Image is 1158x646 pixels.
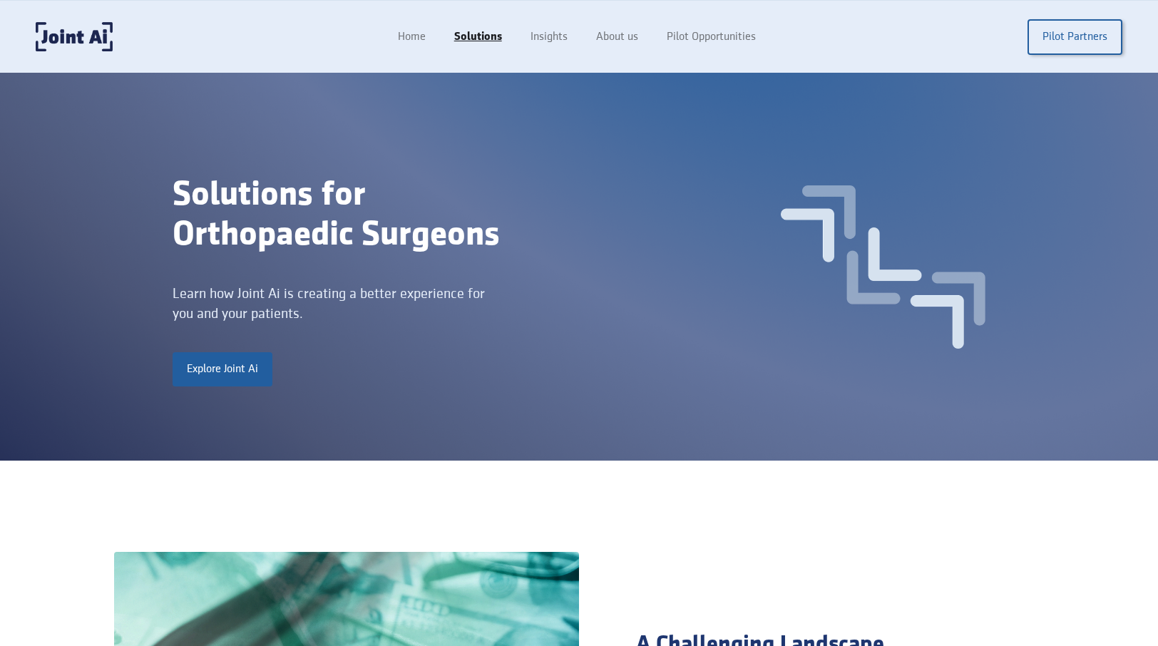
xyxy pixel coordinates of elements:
div: Learn how Joint Ai is creating a better experience for you and your patients. [173,284,485,324]
a: Home [384,24,440,51]
a: Solutions [440,24,516,51]
a: Insights [516,24,582,51]
a: Pilot Opportunities [652,24,770,51]
a: Pilot Partners [1028,19,1122,55]
a: home [36,22,113,51]
a: About us [582,24,652,51]
a: Explore Joint Ai [173,352,272,386]
div: Solutions for Orthopaedic Surgeons [173,175,619,255]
